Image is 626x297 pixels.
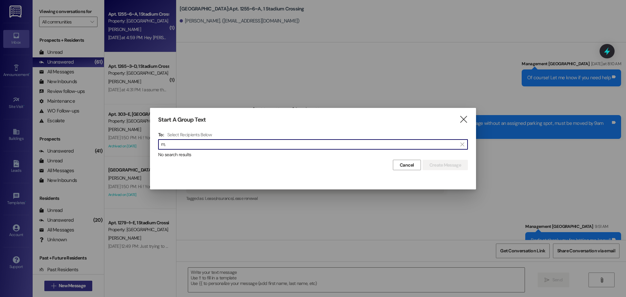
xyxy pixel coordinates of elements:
span: Create Message [429,162,461,169]
input: Search for any contact or apartment [161,140,457,149]
span: Cancel [400,162,414,169]
i:  [460,142,464,147]
button: Cancel [393,160,421,170]
button: Create Message [423,160,468,170]
h3: Start A Group Text [158,116,206,124]
button: Clear text [457,140,468,149]
div: No search results [158,151,468,158]
h3: To: [158,132,164,138]
h4: Select Recipients Below [167,132,212,138]
i:  [459,116,468,123]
